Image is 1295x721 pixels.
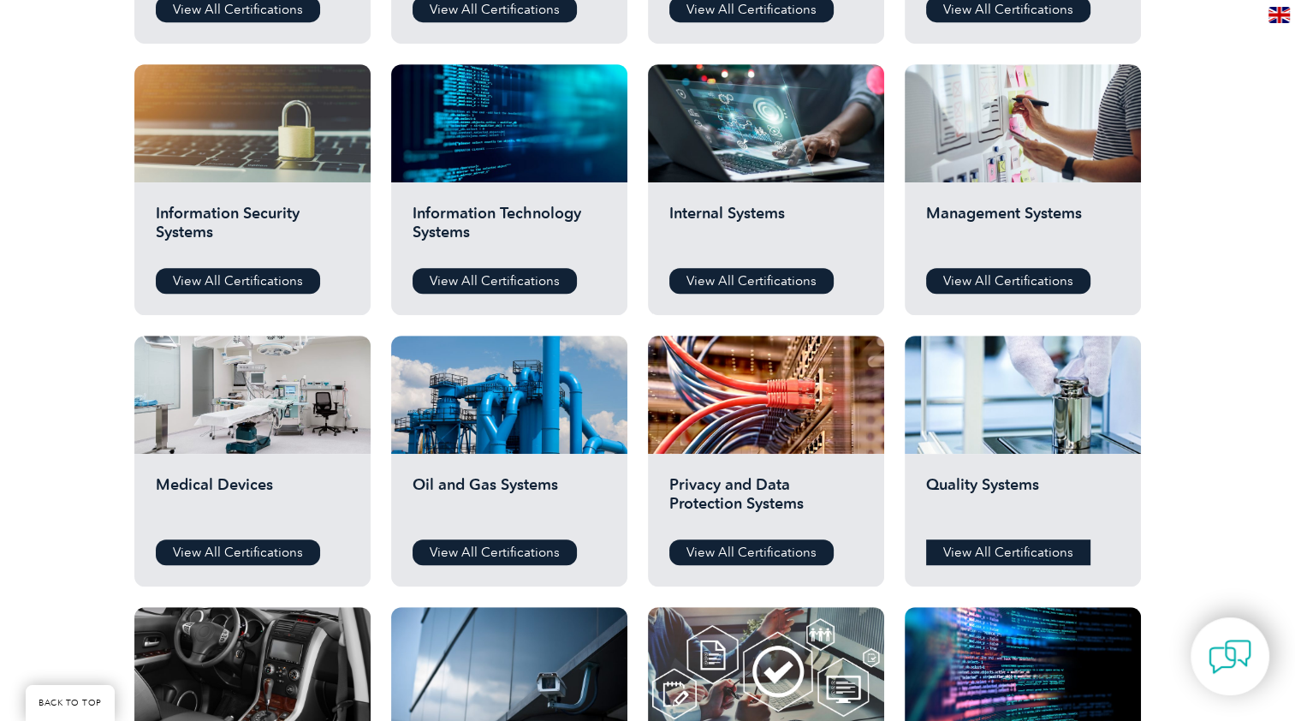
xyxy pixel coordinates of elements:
h2: Internal Systems [669,204,863,255]
h2: Privacy and Data Protection Systems [669,475,863,527]
a: View All Certifications [413,268,577,294]
h2: Information Security Systems [156,204,349,255]
a: View All Certifications [156,268,320,294]
h2: Information Technology Systems [413,204,606,255]
h2: Medical Devices [156,475,349,527]
a: BACK TO TOP [26,685,115,721]
h2: Quality Systems [926,475,1120,527]
img: contact-chat.png [1209,635,1251,678]
a: View All Certifications [156,539,320,565]
a: View All Certifications [926,539,1090,565]
h2: Management Systems [926,204,1120,255]
a: View All Certifications [669,268,834,294]
h2: Oil and Gas Systems [413,475,606,527]
img: en [1268,7,1290,23]
a: View All Certifications [926,268,1090,294]
a: View All Certifications [669,539,834,565]
a: View All Certifications [413,539,577,565]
